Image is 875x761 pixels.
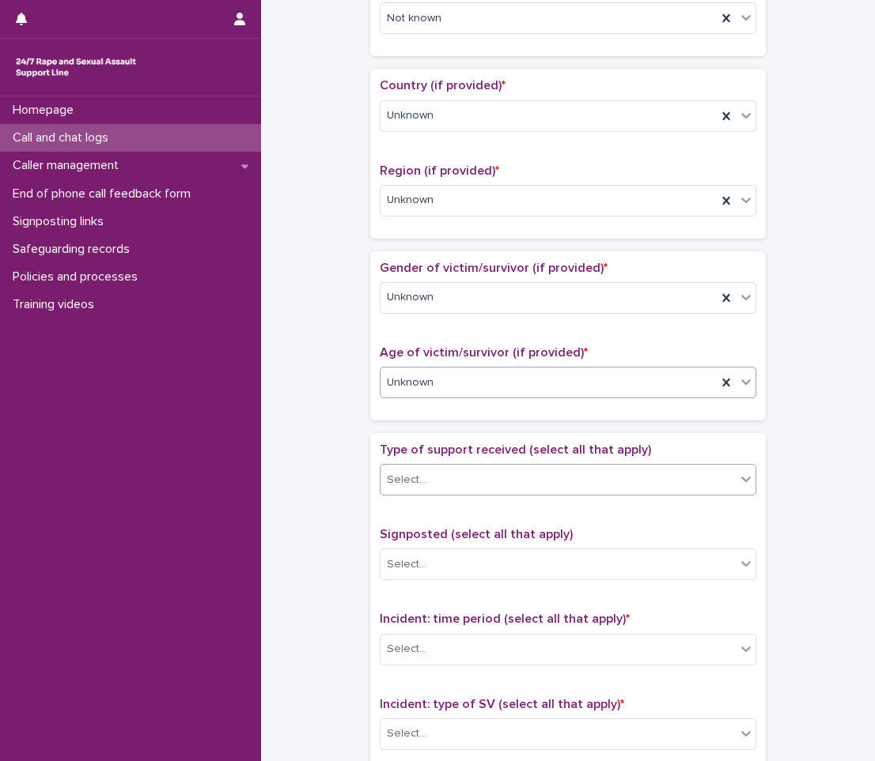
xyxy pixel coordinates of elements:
span: Unknown [387,375,434,391]
span: Incident: type of SV (select all that apply) [380,698,624,710]
span: Gender of victim/survivor (if provided) [380,262,608,274]
p: End of phone call feedback form [6,186,203,202]
span: Country (if provided) [380,79,506,92]
span: Unknown [387,107,434,124]
span: Unknown [387,192,434,209]
span: Incident: time period (select all that apply) [380,612,630,625]
p: Homepage [6,103,86,118]
div: Select... [387,556,426,573]
p: Safeguarding records [6,242,142,257]
p: Caller management [6,158,131,173]
p: Call and chat logs [6,130,121,145]
span: Region (if provided) [380,164,499,177]
p: Signposting links [6,214,116,229]
span: Not known [387,10,441,27]
span: Type of support received (select all that apply) [380,443,651,456]
p: Policies and processes [6,269,150,284]
span: Unknown [387,289,434,306]
p: Training videos [6,297,107,312]
img: rhQMoQhaT3yELyF149Cw [13,51,139,83]
div: Select... [387,472,426,488]
div: Select... [387,641,426,657]
span: Age of victim/survivor (if provided) [380,346,588,359]
div: Select... [387,725,426,742]
span: Signposted (select all that apply) [380,528,573,541]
